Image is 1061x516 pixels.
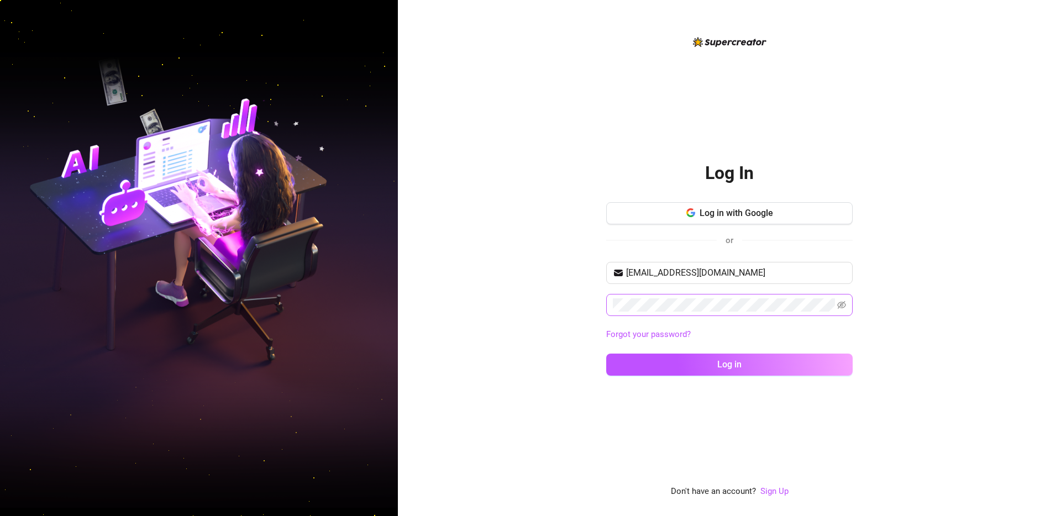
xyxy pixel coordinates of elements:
[693,37,766,47] img: logo-BBDzfeDw.svg
[606,202,853,224] button: Log in with Google
[606,328,853,341] a: Forgot your password?
[717,359,742,370] span: Log in
[760,486,789,496] a: Sign Up
[726,235,733,245] span: or
[626,266,846,280] input: Your email
[606,329,691,339] a: Forgot your password?
[671,485,756,498] span: Don't have an account?
[606,354,853,376] button: Log in
[837,301,846,309] span: eye-invisible
[700,208,773,218] span: Log in with Google
[705,162,754,185] h2: Log In
[760,485,789,498] a: Sign Up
